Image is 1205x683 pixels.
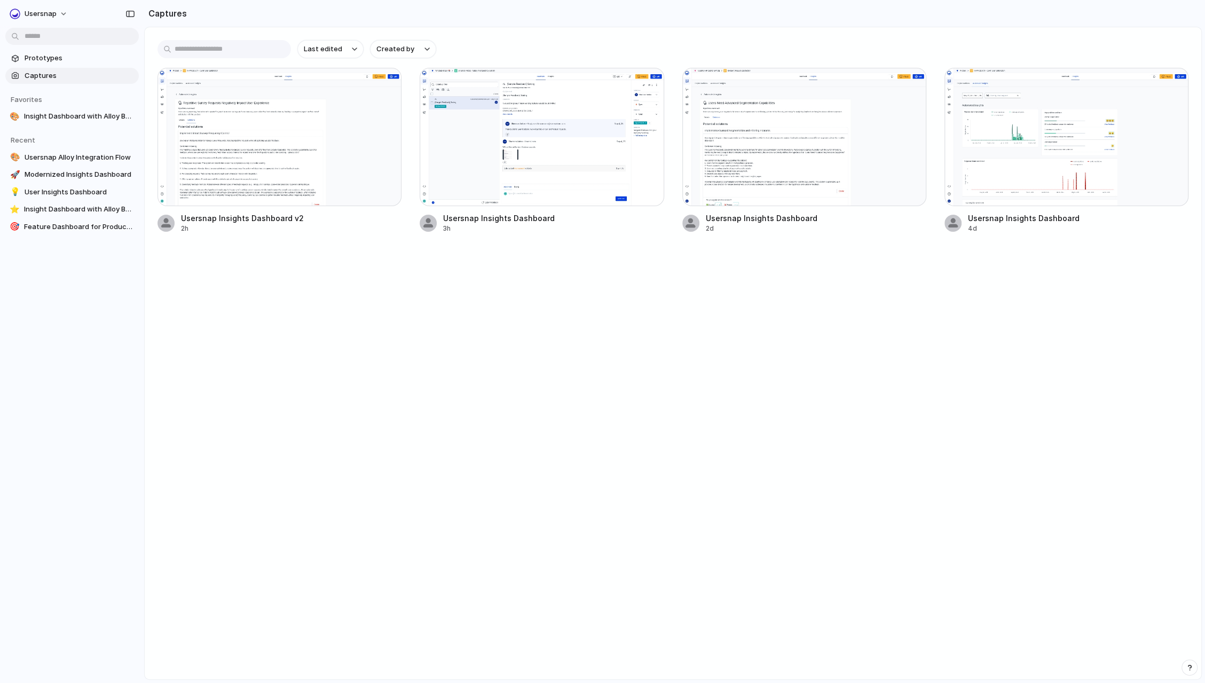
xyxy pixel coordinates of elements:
[25,187,135,198] span: User Insights Dashboard
[11,95,42,104] span: Favorites
[968,224,1080,233] div: 4d
[5,5,73,22] button: Usersnap
[304,44,342,54] span: Last edited
[10,169,20,180] div: 🚀
[10,152,20,163] div: 🎨
[376,44,414,54] span: Created by
[24,111,135,122] span: Insight Dashboard with Alloy Button
[25,53,135,64] span: Prototypes
[24,222,135,232] span: Feature Dashboard for Product Insights
[706,213,817,224] div: Usersnap Insights Dashboard
[181,224,304,233] div: 2h
[10,187,20,198] div: 💡
[144,7,187,20] h2: Captures
[181,213,304,224] div: Usersnap Insights Dashboard v2
[297,40,364,58] button: Last edited
[25,152,135,163] span: Usersnap Alloy Integration Flow
[5,150,139,166] a: 🎨Usersnap Alloy Integration Flow
[10,111,20,122] div: 🎨
[968,213,1080,224] div: Usersnap Insights Dashboard
[5,184,139,200] a: 💡User Insights Dashboard
[10,204,20,215] div: ⭐
[443,213,555,224] div: Usersnap Insights Dashboard
[706,224,817,233] div: 2d
[5,50,139,66] a: Prototypes
[5,167,139,183] a: 🚀Modernized Insights Dashboard
[443,224,555,233] div: 3h
[5,219,139,235] a: 🎯Feature Dashboard for Product Insights
[24,204,135,215] span: Insight Dashboard with Alloy Button
[5,108,139,124] a: 🎨Insight Dashboard with Alloy Button
[370,40,436,58] button: Created by
[25,169,135,180] span: Modernized Insights Dashboard
[25,9,57,19] span: Usersnap
[10,222,20,232] div: 🎯
[25,70,135,81] span: Captures
[5,68,139,84] a: Captures
[11,136,35,144] span: Recent
[5,201,139,217] a: ⭐Insight Dashboard with Alloy Button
